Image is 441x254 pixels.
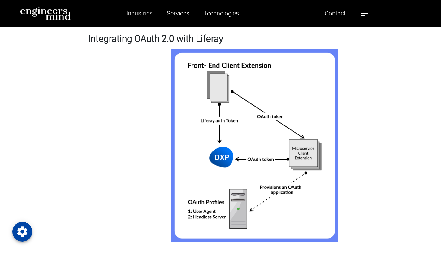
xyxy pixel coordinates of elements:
img: overview-img [171,49,338,242]
img: logo [20,6,71,20]
a: Contact [322,6,348,20]
a: Services [164,6,192,20]
h3: Integrating OAuth 2.0 with Liferay [88,33,421,44]
a: Industries [124,6,155,20]
a: Technologies [201,6,241,20]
